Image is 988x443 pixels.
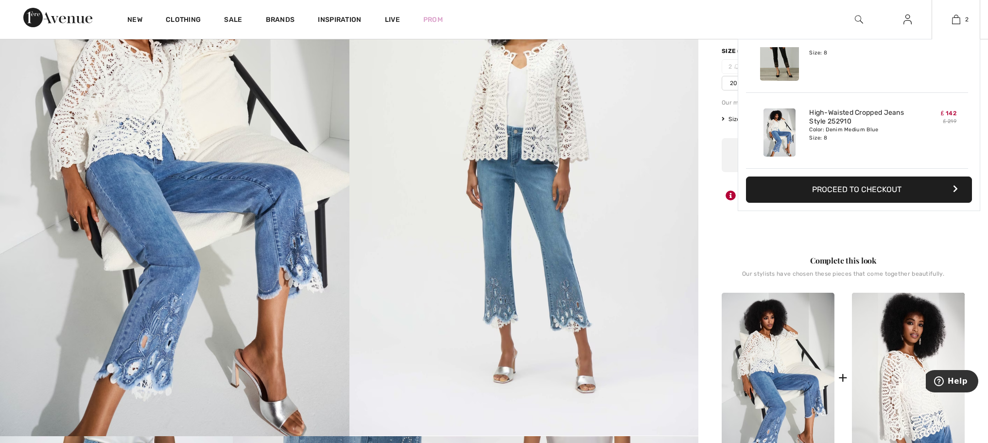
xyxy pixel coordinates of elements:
div: Our stylists have chosen these pieces that come together beautifully. [722,270,965,285]
div: Complete this look [722,255,965,266]
div: Size ([GEOGRAPHIC_DATA]/[GEOGRAPHIC_DATA]): [722,47,884,55]
a: Sign In [896,14,919,26]
img: My Info [903,14,912,25]
span: 2 [722,59,746,74]
s: ₤ 169 [942,42,956,48]
span: Inspiration [318,16,361,26]
div: Color: Denim Medium Blue Size: 8 [809,126,905,142]
img: ring-m.svg [734,64,739,69]
a: Brands [266,16,295,26]
a: High-Waisted Cropped Jeans Style 252910 [809,108,905,126]
div: Our model is 5'9"/175 cm and wears a size 6. [722,98,965,107]
img: search the website [855,14,863,25]
a: Prom [423,15,443,25]
span: 20 [722,76,746,90]
img: High-Waisted Cropped Jeans Style 252910 [763,108,796,157]
div: + [838,367,848,389]
button: ✔ Added to Bag [722,138,965,172]
a: New [127,16,142,26]
s: ₤ 219 [943,118,956,124]
img: Slim Trousers Style 214949 [760,32,799,81]
a: Clothing [166,16,201,26]
a: 2 [932,14,980,25]
button: Proceed to Checkout [746,177,972,203]
a: Sale [224,16,242,26]
span: 2 [965,15,969,24]
a: Live [385,15,400,25]
img: 1ère Avenue [23,8,92,27]
div: Clearance item. Store credit only. [722,187,965,204]
span: Size Guide [722,115,758,124]
span: ₤ 142 [941,110,956,117]
img: My Bag [952,14,960,25]
iframe: Opens a widget where you can find more information [926,370,978,394]
div: Color: Black Size: 8 [809,41,905,57]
